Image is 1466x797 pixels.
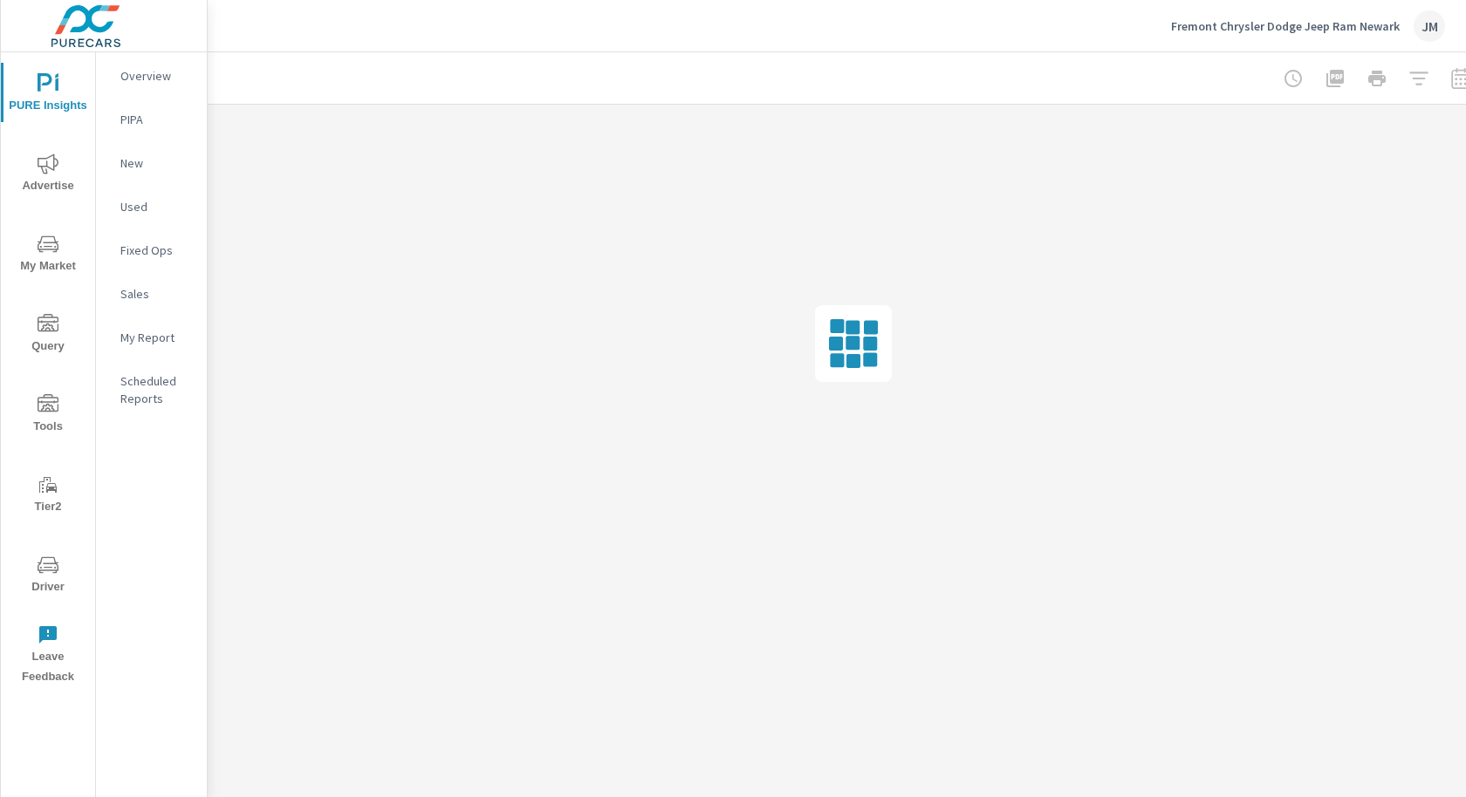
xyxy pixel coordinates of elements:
[96,150,207,176] div: New
[120,154,193,172] p: New
[6,474,90,517] span: Tier2
[96,106,207,133] div: PIPA
[120,372,193,407] p: Scheduled Reports
[96,63,207,89] div: Overview
[96,281,207,307] div: Sales
[1171,18,1400,34] p: Fremont Chrysler Dodge Jeep Ram Newark
[96,237,207,263] div: Fixed Ops
[6,624,90,687] span: Leave Feedback
[120,285,193,303] p: Sales
[96,194,207,220] div: Used
[6,73,90,116] span: PURE Insights
[6,234,90,276] span: My Market
[6,153,90,196] span: Advertise
[6,314,90,357] span: Query
[96,324,207,351] div: My Report
[120,198,193,215] p: Used
[120,111,193,128] p: PIPA
[120,329,193,346] p: My Report
[1414,10,1445,42] div: JM
[120,67,193,85] p: Overview
[120,242,193,259] p: Fixed Ops
[6,394,90,437] span: Tools
[6,555,90,597] span: Driver
[96,368,207,412] div: Scheduled Reports
[1,52,95,694] div: nav menu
